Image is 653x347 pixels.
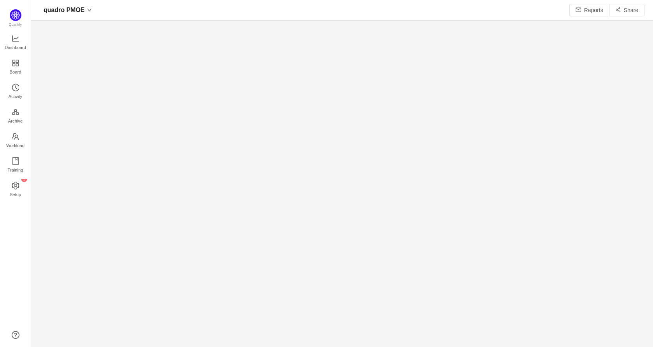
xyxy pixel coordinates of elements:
[87,8,92,12] i: icon: down
[12,133,19,149] a: Workload
[6,138,24,153] span: Workload
[10,9,21,21] img: Quantify
[12,133,19,140] i: icon: team
[12,157,19,165] i: icon: book
[20,175,28,183] sup: 1
[12,59,19,67] i: icon: appstore
[609,4,644,16] button: icon: share-altShare
[12,108,19,116] i: icon: gold
[44,4,85,16] span: quadro PMOE
[12,84,19,91] i: icon: history
[10,187,21,202] span: Setup
[12,158,19,173] a: Training
[8,113,23,129] span: Archive
[12,35,19,51] a: Dashboard
[12,182,19,198] a: icon: settingSetup
[23,175,25,183] p: 1
[7,162,23,178] span: Training
[12,35,19,42] i: icon: line-chart
[9,89,22,104] span: Activity
[12,109,19,124] a: Archive
[12,60,19,75] a: Board
[12,182,19,189] i: icon: setting
[12,84,19,100] a: Activity
[12,331,19,339] a: icon: question-circle
[10,64,21,80] span: Board
[569,4,609,16] button: icon: mailReports
[9,23,22,26] span: Quantify
[5,40,26,55] span: Dashboard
